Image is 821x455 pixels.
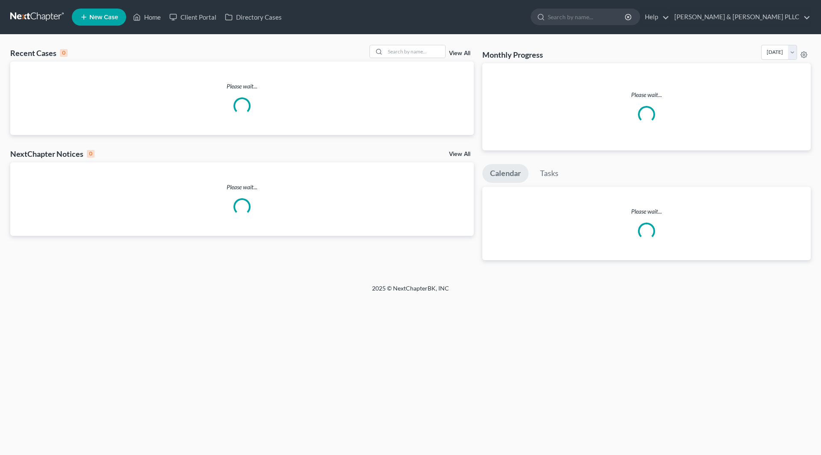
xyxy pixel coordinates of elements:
a: Directory Cases [221,9,286,25]
a: View All [449,151,470,157]
div: 2025 © NextChapterBK, INC [167,284,654,299]
div: 0 [60,49,68,57]
input: Search by name... [385,45,445,58]
p: Please wait... [489,91,804,99]
p: Please wait... [10,82,474,91]
input: Search by name... [548,9,626,25]
a: Tasks [532,164,566,183]
a: Home [129,9,165,25]
div: Recent Cases [10,48,68,58]
div: NextChapter Notices [10,149,95,159]
a: View All [449,50,470,56]
p: Please wait... [10,183,474,191]
a: Client Portal [165,9,221,25]
a: Help [641,9,669,25]
h3: Monthly Progress [482,50,543,60]
span: New Case [89,14,118,21]
a: [PERSON_NAME] & [PERSON_NAME] PLLC [670,9,810,25]
p: Please wait... [482,207,811,216]
a: Calendar [482,164,529,183]
div: 0 [87,150,95,158]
